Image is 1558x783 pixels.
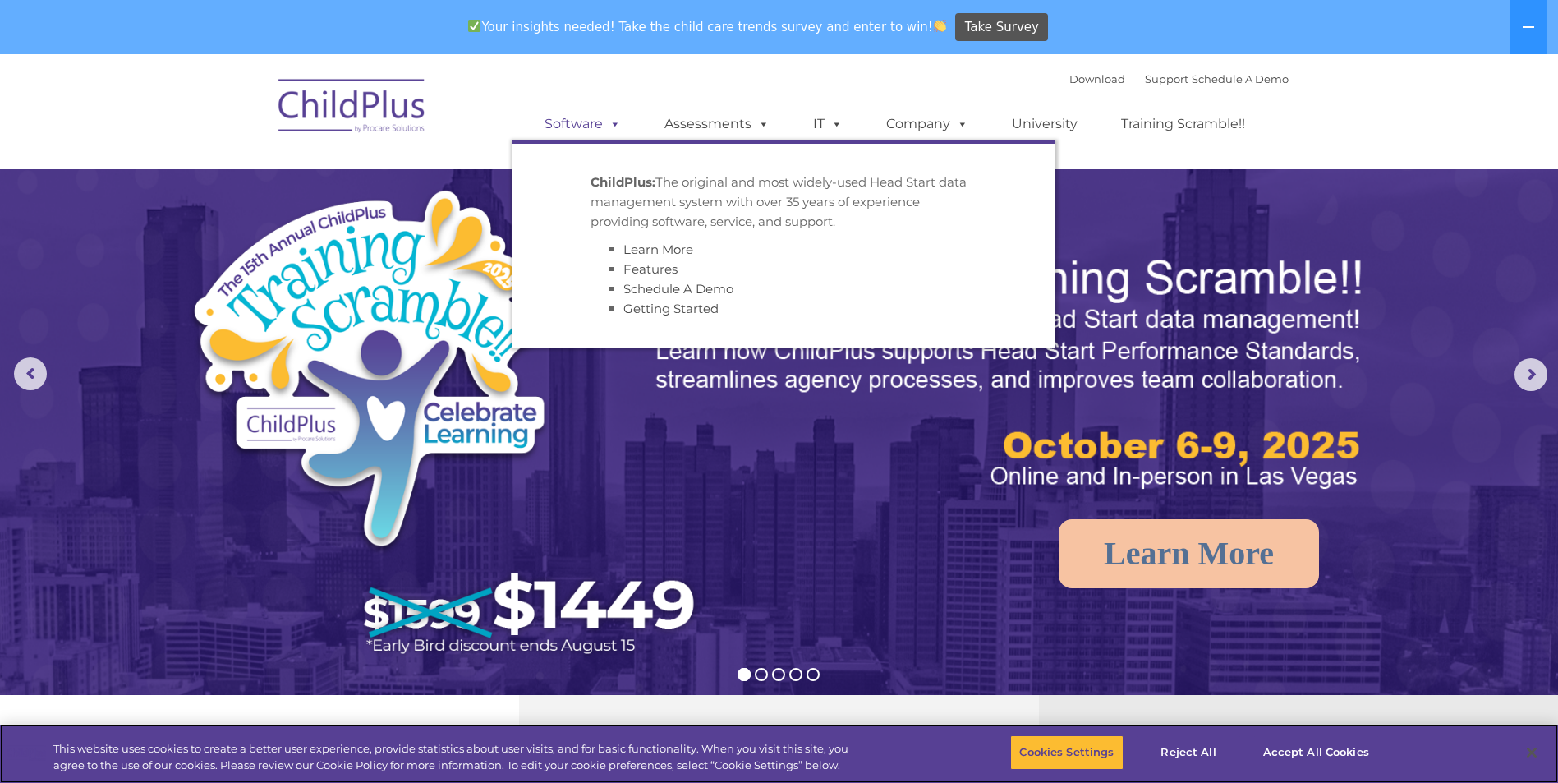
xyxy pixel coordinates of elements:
button: Close [1514,735,1550,771]
a: Software [528,108,637,140]
a: Getting Started [623,301,719,316]
button: Reject All [1137,735,1240,770]
a: Training Scramble!! [1105,108,1262,140]
a: Schedule A Demo [1192,72,1289,85]
a: Schedule A Demo [623,281,733,297]
button: Accept All Cookies [1254,735,1378,770]
a: IT [797,108,859,140]
a: Features [623,261,678,277]
img: ✅ [468,20,480,32]
a: Learn More [623,242,693,257]
span: Your insights needed! Take the child care trends survey and enter to win! [462,11,954,43]
img: 👏 [934,20,946,32]
font: | [1069,72,1289,85]
a: Download [1069,72,1125,85]
strong: ChildPlus: [591,174,655,190]
span: Take Survey [965,13,1039,42]
a: Company [870,108,985,140]
span: Last name [228,108,278,121]
a: University [995,108,1094,140]
img: ChildPlus by Procare Solutions [270,67,434,150]
span: Phone number [228,176,298,188]
a: Support [1145,72,1188,85]
button: Cookies Settings [1010,735,1123,770]
a: Take Survey [955,13,1048,42]
div: This website uses cookies to create a better user experience, provide statistics about user visit... [53,741,857,773]
a: Learn More [1059,519,1319,588]
a: Assessments [648,108,786,140]
p: The original and most widely-used Head Start data management system with over 35 years of experie... [591,173,977,232]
